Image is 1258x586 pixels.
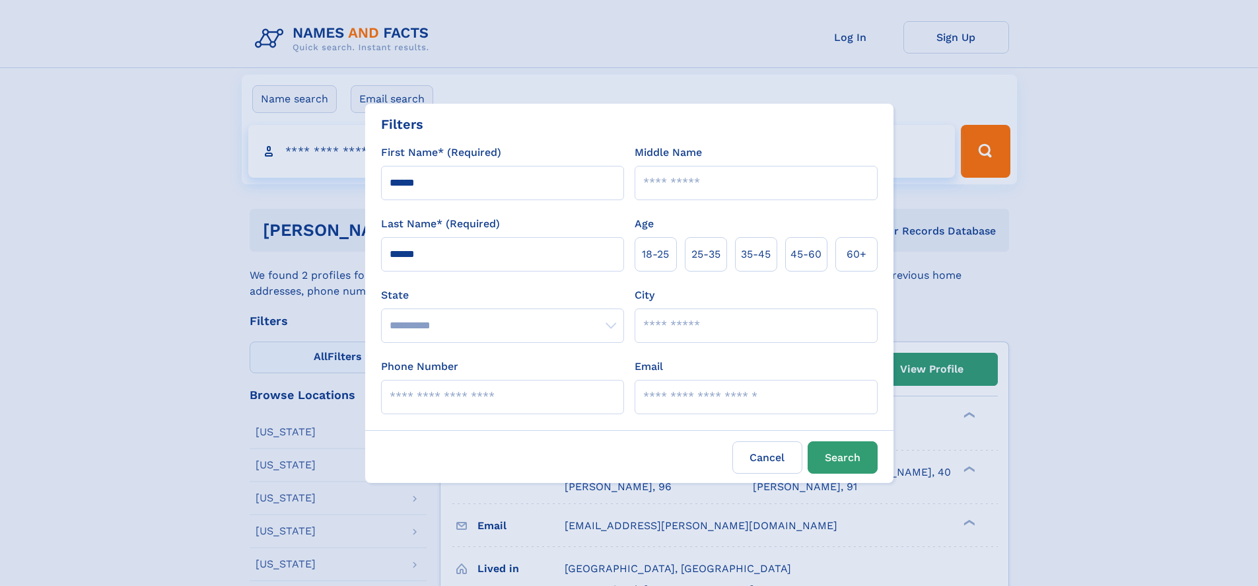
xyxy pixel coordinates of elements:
[635,216,654,232] label: Age
[381,359,458,375] label: Phone Number
[381,145,501,161] label: First Name* (Required)
[381,216,500,232] label: Last Name* (Required)
[847,246,866,262] span: 60+
[642,246,669,262] span: 18‑25
[732,441,802,474] label: Cancel
[808,441,878,474] button: Search
[741,246,771,262] span: 35‑45
[635,145,702,161] label: Middle Name
[381,287,624,303] label: State
[635,359,663,375] label: Email
[381,114,423,134] div: Filters
[790,246,821,262] span: 45‑60
[635,287,654,303] label: City
[691,246,720,262] span: 25‑35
